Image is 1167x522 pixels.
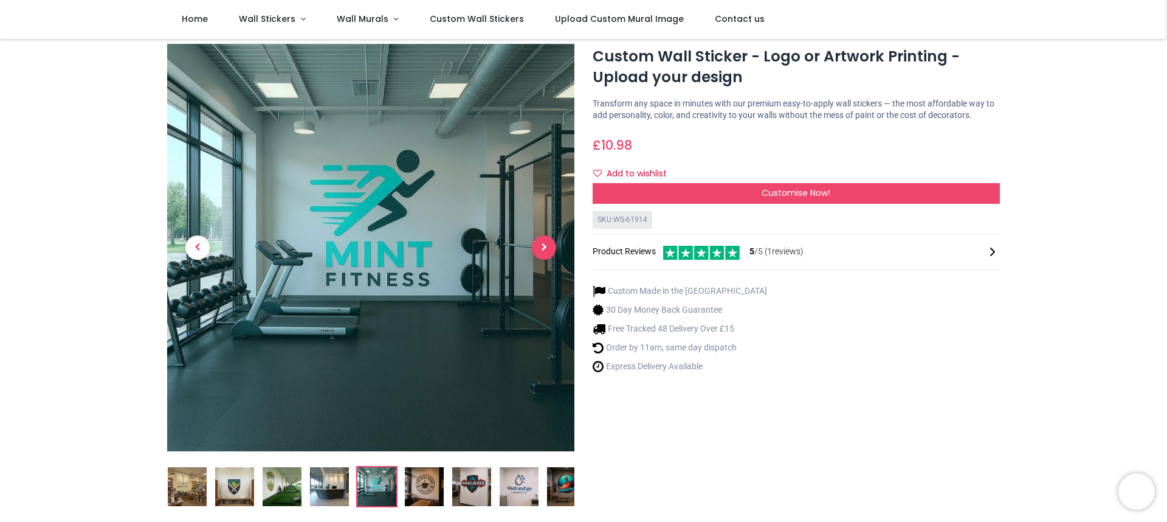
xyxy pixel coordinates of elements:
a: Previous [167,105,228,390]
img: Custom Wall Sticker - Logo or Artwork Printing - Upload your design [500,467,539,506]
span: Custom Wall Stickers [430,13,524,25]
iframe: Brevo live chat [1118,473,1155,510]
span: /5 ( 1 reviews) [749,246,804,258]
img: Custom Wall Sticker - Logo or Artwork Printing - Upload your design [167,44,574,451]
div: Product Reviews [593,244,1000,260]
span: Home [182,13,208,25]
span: Previous [185,235,210,260]
span: £ [593,136,632,154]
img: Custom Wall Sticker - Logo or Artwork Printing - Upload your design [263,467,301,506]
img: Custom Wall Sticker - Logo or Artwork Printing - Upload your design [405,467,444,506]
li: Express Delivery Available [593,360,767,373]
img: Custom Wall Sticker - Logo or Artwork Printing - Upload your design [547,467,586,506]
span: Wall Stickers [239,13,295,25]
li: 30 Day Money Back Guarantee [593,304,767,316]
span: Wall Murals [337,13,388,25]
span: Contact us [715,13,765,25]
li: Order by 11am, same day dispatch [593,341,767,354]
i: Add to wishlist [593,169,602,178]
h1: Custom Wall Sticker - Logo or Artwork Printing - Upload your design [593,46,1000,88]
img: Custom Wall Sticker - Logo or Artwork Printing - Upload your design [357,467,396,506]
li: Free Tracked 48 Delivery Over £15 [593,322,767,335]
span: Upload Custom Mural Image [555,13,684,25]
a: Next [514,105,574,390]
span: 10.98 [601,136,632,154]
span: 5 [749,246,754,256]
img: Custom Wall Sticker - Logo or Artwork Printing - Upload your design [215,467,254,506]
img: Custom Wall Sticker - Logo or Artwork Printing - Upload your design [310,467,349,506]
img: Custom Wall Sticker - Logo or Artwork Printing - Upload your design [452,467,491,506]
li: Custom Made in the [GEOGRAPHIC_DATA] [593,285,767,298]
img: Custom Wall Sticker - Logo or Artwork Printing - Upload your design [168,467,207,506]
div: SKU: WS-61914 [593,211,652,229]
p: Transform any space in minutes with our premium easy-to-apply wall stickers — the most affordable... [593,98,1000,122]
span: Next [532,235,556,260]
button: Add to wishlistAdd to wishlist [593,164,677,184]
span: Customise Now! [762,187,830,199]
